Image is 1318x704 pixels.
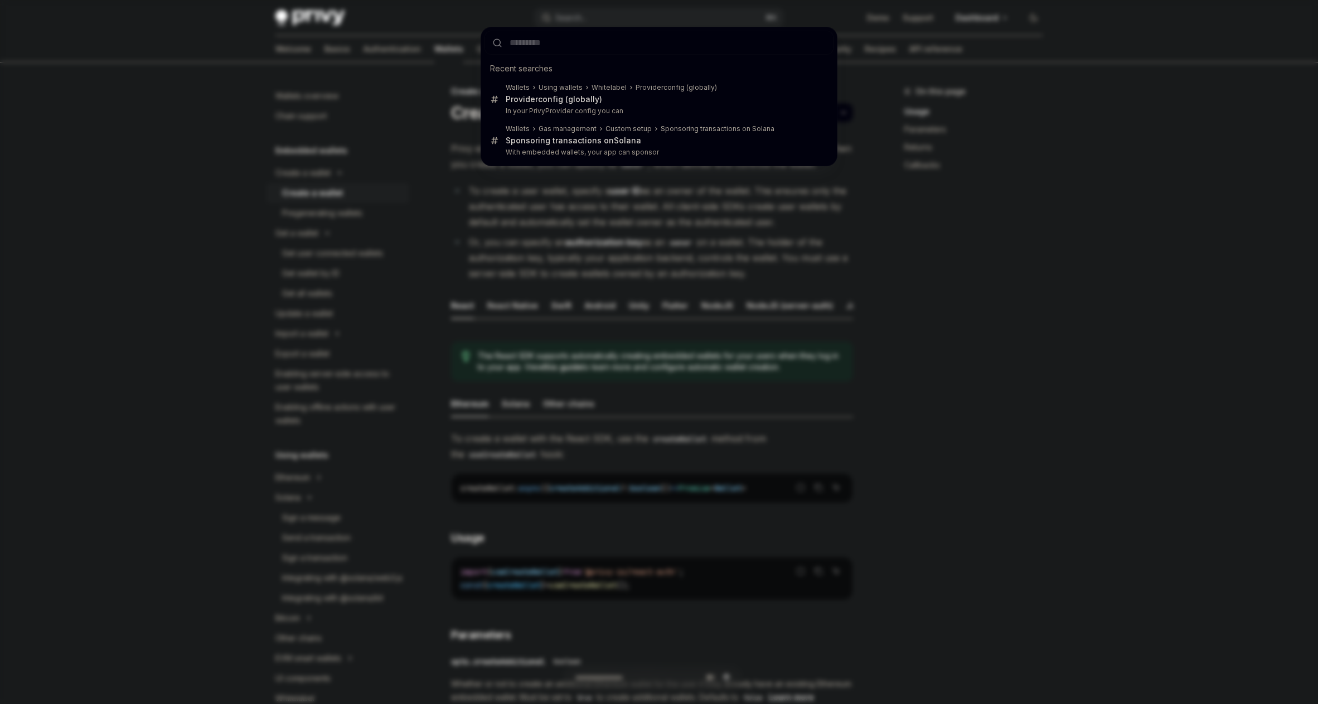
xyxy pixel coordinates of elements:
b: Solana [614,136,641,145]
p: With embedded wallets, your app can sponsor [506,148,810,157]
div: Wallets [506,83,530,92]
b: Provider [636,83,663,91]
div: config (globally) [636,83,717,92]
div: Wallets [506,124,530,133]
div: Gas management [539,124,597,133]
div: Sponsoring transactions on [506,136,641,146]
div: Using wallets [539,83,583,92]
div: Custom setup [605,124,652,133]
span: Recent searches [490,63,553,74]
b: Provider [506,94,538,104]
p: In your PrivyProvider config you can [506,107,810,115]
div: Whitelabel [592,83,627,92]
div: Sponsoring transactions on Solana [661,124,774,133]
div: config (globally) [506,94,602,104]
